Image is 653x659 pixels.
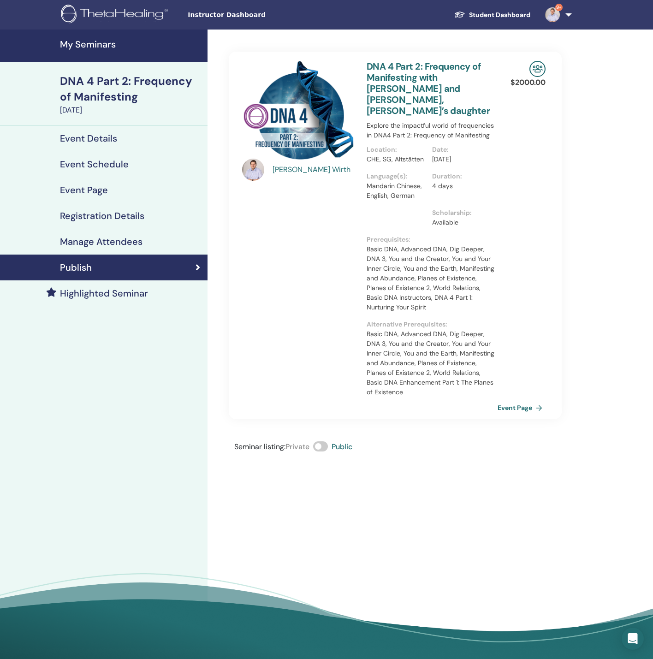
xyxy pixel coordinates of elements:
p: Language(s) : [367,172,427,181]
img: In-Person Seminar [529,61,546,77]
a: [PERSON_NAME] Wirth [273,164,358,175]
div: DNA 4 Part 2: Frequency of Manifesting [60,73,202,105]
img: graduation-cap-white.svg [454,11,465,18]
p: Basic DNA, Advanced DNA, Dig Deeper, DNA 3, You and the Creator, You and Your Inner Circle, You a... [367,244,498,312]
h4: Publish [60,262,92,273]
p: $ 2000.00 [511,77,546,88]
h4: Highlighted Seminar [60,288,148,299]
span: Public [332,442,352,451]
span: Instructor Dashboard [188,10,326,20]
img: default.jpg [242,159,264,181]
a: DNA 4 Part 2: Frequency of Manifesting with [PERSON_NAME] and [PERSON_NAME], [PERSON_NAME]’s daug... [367,60,490,117]
div: Open Intercom Messenger [622,628,644,650]
p: Available [432,218,492,227]
p: Location : [367,145,427,154]
h4: Event Schedule [60,159,129,170]
img: logo.png [61,5,171,25]
span: Seminar listing : [234,442,285,451]
a: DNA 4 Part 2: Frequency of Manifesting[DATE] [54,73,208,116]
p: CHE, SG, Altstätten [367,154,427,164]
p: Explore the impactful world of frequencies in DNA4 Part 2: Frequency of Manifesting [367,121,498,140]
a: Student Dashboard [447,6,538,24]
p: Scholarship : [432,208,492,218]
p: Duration : [432,172,492,181]
p: 4 days [432,181,492,191]
img: DNA 4 Part 2: Frequency of Manifesting [242,61,356,161]
p: Prerequisites : [367,235,498,244]
p: Basic DNA, Advanced DNA, Dig Deeper, DNA 3, You and the Creator, You and Your Inner Circle, You a... [367,329,498,397]
div: [DATE] [60,105,202,116]
span: Private [285,442,309,451]
h4: Event Details [60,133,117,144]
h4: Manage Attendees [60,236,142,247]
p: [DATE] [432,154,492,164]
p: Alternative Prerequisites : [367,320,498,329]
a: Event Page [498,401,546,415]
h4: Event Page [60,184,108,196]
img: default.jpg [545,7,560,22]
p: Date : [432,145,492,154]
span: 9+ [555,4,563,11]
p: Mandarin Chinese, English, German [367,181,427,201]
h4: My Seminars [60,39,202,50]
h4: Registration Details [60,210,144,221]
